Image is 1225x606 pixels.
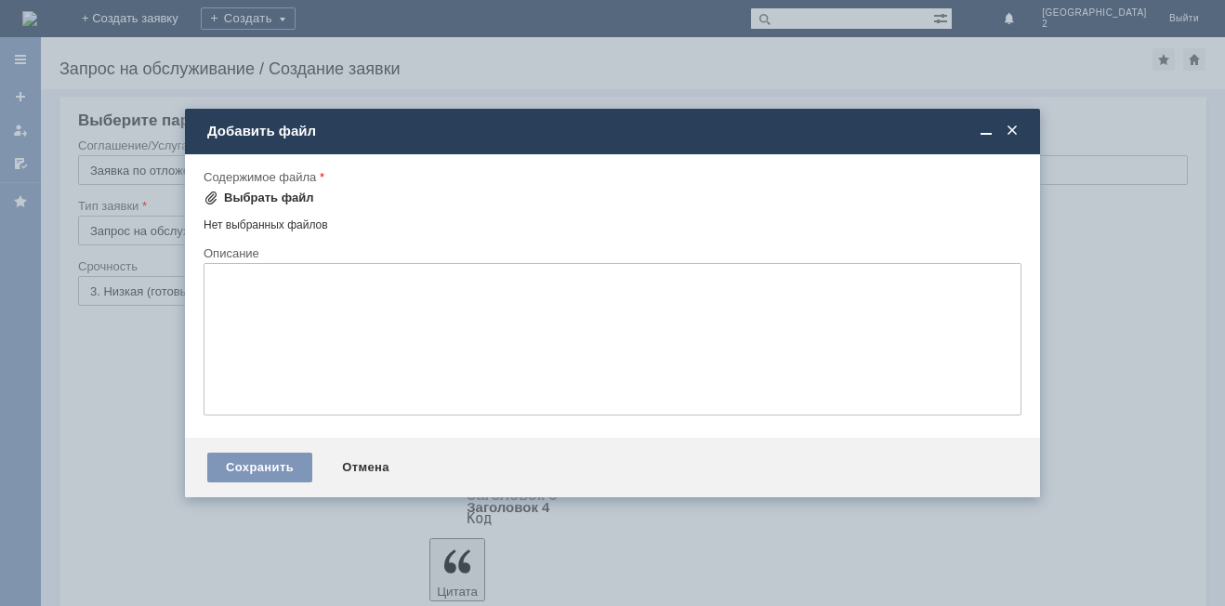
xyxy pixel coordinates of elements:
[207,123,1021,139] div: Добавить файл
[1003,123,1021,139] span: Закрыть
[224,191,314,205] div: Выбрать файл
[977,123,995,139] span: Свернуть (Ctrl + M)
[7,7,271,37] div: Добрый вечер ! [PERSON_NAME] Прошу удалить отлож.чек во вложении
[204,171,1018,183] div: Содержимое файла
[204,211,1021,232] div: Нет выбранных файлов
[204,247,1018,259] div: Описание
